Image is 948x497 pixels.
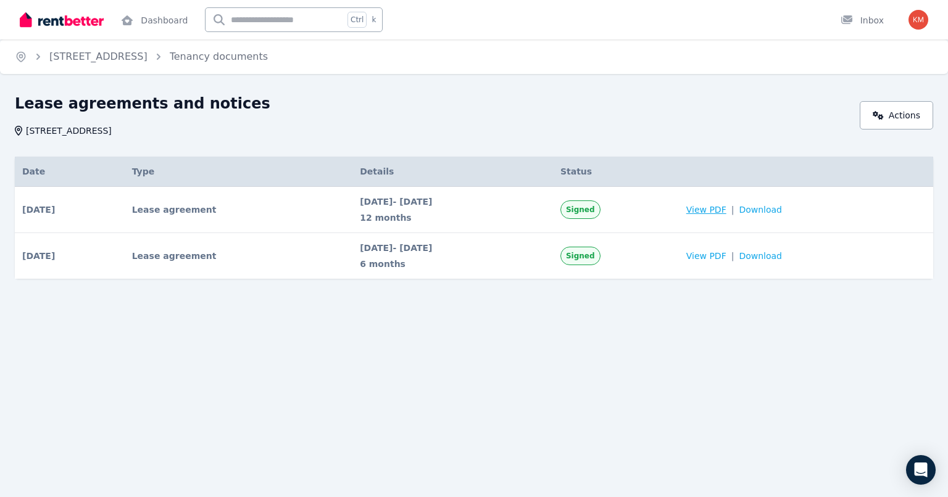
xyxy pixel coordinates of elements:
[15,157,125,187] th: Date
[49,51,148,62] a: [STREET_ADDRESS]
[686,250,726,262] span: View PDF
[26,125,112,137] span: [STREET_ADDRESS]
[860,101,933,129] a: Actions
[739,250,782,262] span: Download
[22,203,55,216] span: [DATE]
[360,195,546,208] span: [DATE] - [DATE]
[841,14,884,27] div: Inbox
[125,233,352,279] td: Lease agreement
[739,203,782,216] span: Download
[906,455,936,485] div: Open Intercom Messenger
[360,212,546,224] span: 12 months
[352,157,553,187] th: Details
[347,12,367,28] span: Ctrl
[20,10,104,29] img: RentBetter
[360,242,546,254] span: [DATE] - [DATE]
[731,250,734,262] span: |
[908,10,928,30] img: Kylie Webster
[125,157,352,187] th: Type
[22,250,55,262] span: [DATE]
[125,187,352,233] td: Lease agreement
[566,205,595,215] span: Signed
[15,94,270,113] h1: Lease agreements and notices
[686,203,726,216] span: View PDF
[553,157,679,187] th: Status
[566,251,595,261] span: Signed
[731,203,734,216] span: |
[372,15,376,25] span: k
[170,51,268,62] a: Tenancy documents
[360,258,546,270] span: 6 months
